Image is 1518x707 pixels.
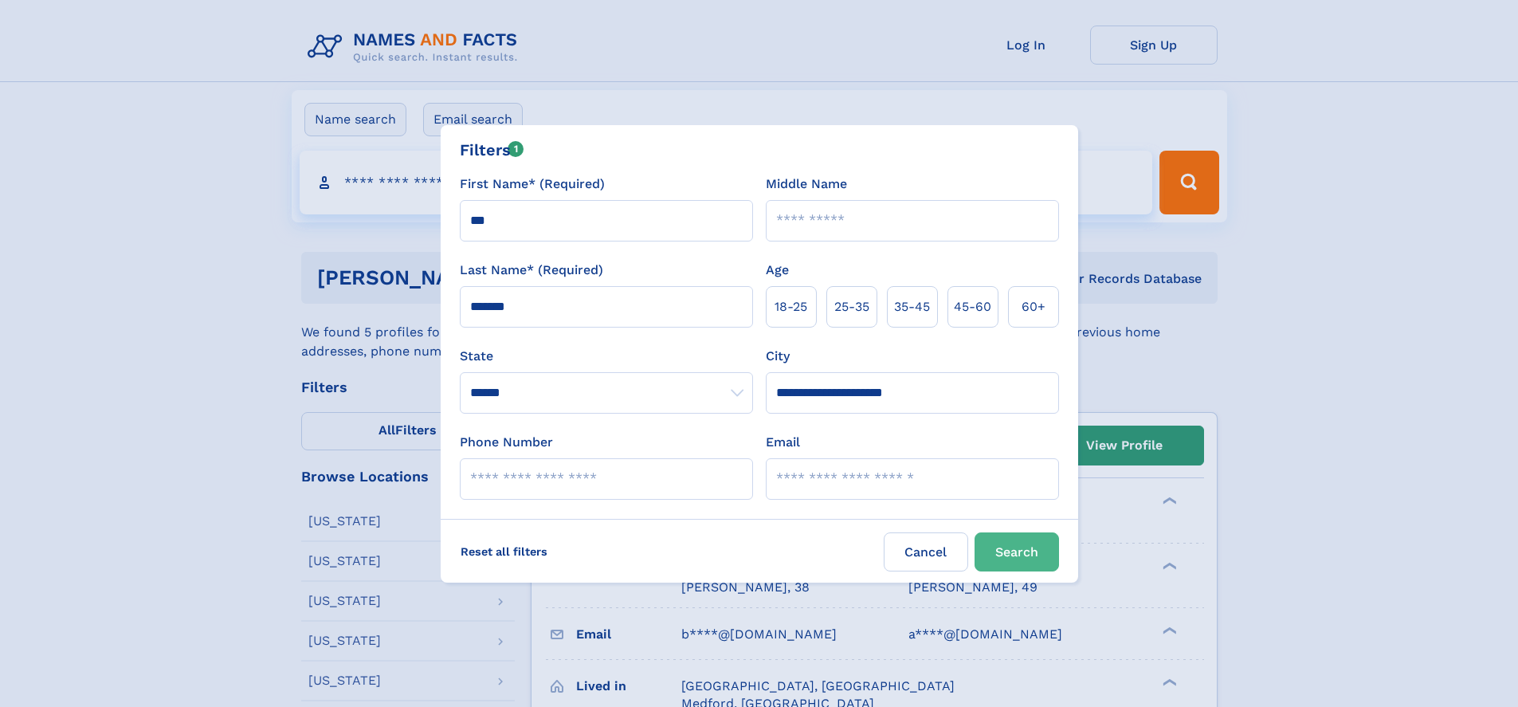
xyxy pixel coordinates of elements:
[766,433,800,452] label: Email
[450,532,558,571] label: Reset all filters
[766,175,847,194] label: Middle Name
[766,261,789,280] label: Age
[460,347,753,366] label: State
[460,261,603,280] label: Last Name* (Required)
[460,433,553,452] label: Phone Number
[775,297,807,316] span: 18‑25
[884,532,968,571] label: Cancel
[766,347,790,366] label: City
[894,297,930,316] span: 35‑45
[1022,297,1045,316] span: 60+
[460,138,524,162] div: Filters
[834,297,869,316] span: 25‑35
[954,297,991,316] span: 45‑60
[460,175,605,194] label: First Name* (Required)
[975,532,1059,571] button: Search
